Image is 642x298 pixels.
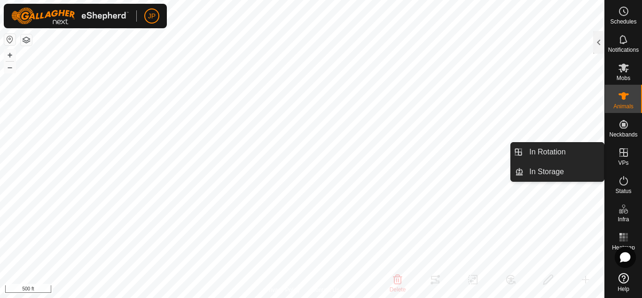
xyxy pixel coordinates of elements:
[148,11,156,21] span: JP
[265,286,300,294] a: Privacy Policy
[4,34,16,45] button: Reset Map
[21,34,32,46] button: Map Layers
[529,146,565,158] span: In Rotation
[615,188,631,194] span: Status
[618,217,629,222] span: Infra
[529,166,564,177] span: In Storage
[524,143,604,161] a: In Rotation
[605,269,642,296] a: Help
[524,162,604,181] a: In Storage
[609,132,637,137] span: Neckbands
[617,75,630,81] span: Mobs
[312,286,339,294] a: Contact Us
[610,19,636,24] span: Schedules
[511,162,604,181] li: In Storage
[11,8,129,24] img: Gallagher Logo
[612,245,635,250] span: Heatmap
[608,47,639,53] span: Notifications
[4,49,16,61] button: +
[618,286,629,292] span: Help
[618,160,628,166] span: VPs
[511,143,604,161] li: In Rotation
[613,104,634,109] span: Animals
[4,62,16,73] button: –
